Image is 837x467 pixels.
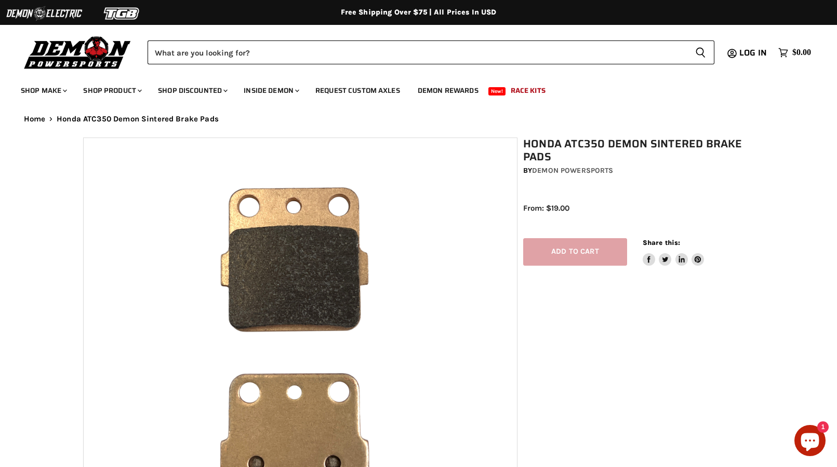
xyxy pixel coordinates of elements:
a: Shop Discounted [150,80,234,101]
span: New! [488,87,506,95]
a: Shop Product [75,80,148,101]
a: $0.00 [773,45,816,60]
form: Product [148,40,714,64]
a: Log in [735,48,773,58]
a: Shop Make [13,80,73,101]
span: Log in [739,46,767,59]
a: Home [24,115,46,123]
a: Demon Rewards [410,80,486,101]
img: TGB Logo 2 [83,4,161,23]
span: Honda ATC350 Demon Sintered Brake Pads [57,115,219,123]
img: Demon Electric Logo 2 [5,4,83,23]
h1: Honda ATC350 Demon Sintered Brake Pads [523,138,760,163]
img: Demon Powersports [21,34,135,71]
ul: Main menu [13,76,808,101]
nav: Breadcrumbs [3,115,834,123]
span: $0.00 [792,48,811,58]
input: Search [148,40,687,64]
inbox-online-store-chat: Shopify online store chat [791,425,829,459]
button: Search [687,40,714,64]
a: Request Custom Axles [308,80,408,101]
span: Share this: [643,239,680,246]
a: Race Kits [503,80,553,101]
aside: Share this: [643,238,705,266]
a: Demon Powersports [532,166,613,175]
div: by [523,165,760,176]
a: Inside Demon [236,80,305,101]
span: From: $19.00 [523,203,569,213]
div: Free Shipping Over $75 | All Prices In USD [3,8,834,17]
